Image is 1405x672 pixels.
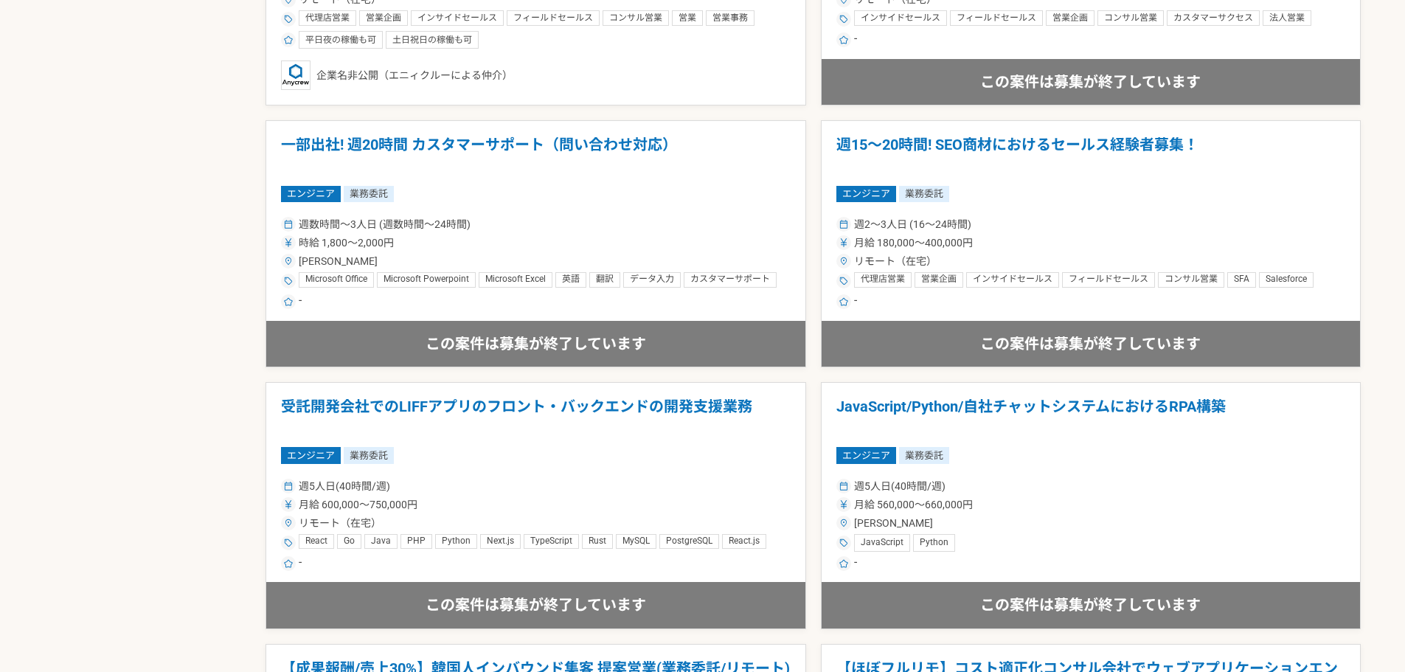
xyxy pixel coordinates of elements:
[305,536,327,547] span: React
[712,13,748,24] span: 営業事務
[530,536,572,547] span: TypeScript
[666,536,712,547] span: PostgreSQL
[284,482,293,491] img: ico_calendar-4541a85f.svg
[284,257,293,266] img: ico_location_pin-352ac629.svg
[822,321,1361,367] div: この案件は募集が終了しています
[384,274,469,285] span: Microsoft Powerpoint
[854,555,857,572] span: -
[854,254,937,269] span: リモート（在宅）
[1165,274,1218,285] span: コンサル営業
[861,274,905,285] span: 代理店営業
[344,447,394,463] span: 業務委託
[589,536,606,547] span: Rust
[630,274,674,285] span: データ入力
[1269,13,1305,24] span: 法人営業
[920,537,948,549] span: Python
[839,297,848,306] img: ico_star-c4f7eedc.svg
[822,59,1361,105] div: この案件は募集が終了しています
[281,60,311,90] img: logo_text_blue_01.png
[299,555,302,572] span: -
[836,447,896,463] span: エンジニア
[609,13,662,24] span: コンサル営業
[284,220,293,229] img: ico_calendar-4541a85f.svg
[487,536,514,547] span: Next.js
[299,516,381,531] span: リモート（在宅）
[836,186,896,202] span: エンジニア
[284,500,293,509] img: ico_currency_yen-76ea2c4c.svg
[839,238,848,247] img: ico_currency_yen-76ea2c4c.svg
[562,274,580,285] span: 英語
[839,257,848,266] img: ico_location_pin-352ac629.svg
[281,447,341,463] span: エンジニア
[861,537,903,549] span: JavaScript
[299,235,394,251] span: 時給 1,800〜2,000円
[284,559,293,568] img: ico_star-c4f7eedc.svg
[854,217,971,232] span: 週2〜3人日 (16〜24時間)
[299,31,383,49] div: 平日夜の稼働も可
[344,536,355,547] span: Go
[836,398,1346,435] h1: JavaScript/Python/自社チャットシステムにおけるRPA構築
[266,321,805,367] div: この案件は募集が終了しています
[371,536,391,547] span: Java
[281,60,791,90] div: 企業名非公開（エニィクルーによる仲介）
[839,220,848,229] img: ico_calendar-4541a85f.svg
[281,398,791,435] h1: 受託開発会社でのLIFFアプリのフロント・バックエンドの開発支援業務
[1052,13,1088,24] span: 営業企画
[284,538,293,547] img: ico_tag-f97210f0.svg
[305,13,350,24] span: 代理店営業
[281,186,341,202] span: エンジニア
[854,516,933,531] span: [PERSON_NAME]
[299,293,302,311] span: -
[839,277,848,285] img: ico_tag-f97210f0.svg
[1234,274,1249,285] span: SFA
[679,13,696,24] span: 営業
[1104,13,1157,24] span: コンサル営業
[839,500,848,509] img: ico_currency_yen-76ea2c4c.svg
[861,13,940,24] span: インサイドセールス
[690,274,770,285] span: カスタマーサポート
[921,274,957,285] span: 営業企画
[299,479,390,494] span: 週5人日(40時間/週)
[305,274,367,285] span: Microsoft Office
[299,217,471,232] span: 週数時間〜3人日 (週数時間〜24時間)
[366,13,401,24] span: 営業企画
[822,582,1361,628] div: この案件は募集が終了しています
[899,447,949,463] span: 業務委託
[299,254,378,269] span: [PERSON_NAME]
[839,559,848,568] img: ico_star-c4f7eedc.svg
[284,238,293,247] img: ico_currency_yen-76ea2c4c.svg
[854,31,857,49] span: -
[281,136,791,173] h1: 一部出社! 週20時間 カスタマーサポート（問い合わせ対応）
[957,13,1036,24] span: フィールドセールス
[407,536,426,547] span: PHP
[854,497,973,513] span: 月給 560,000〜660,000円
[854,293,857,311] span: -
[344,186,394,202] span: 業務委託
[1173,13,1253,24] span: カスタマーサクセス
[839,519,848,527] img: ico_location_pin-352ac629.svg
[854,235,973,251] span: 月給 180,000〜400,000円
[899,186,949,202] span: 業務委託
[839,15,848,24] img: ico_tag-f97210f0.svg
[284,519,293,527] img: ico_location_pin-352ac629.svg
[836,136,1346,173] h1: 週15〜20時間! SEO商材におけるセールス経験者募集！
[485,274,546,285] span: Microsoft Excel
[284,35,293,44] img: ico_star-c4f7eedc.svg
[442,536,471,547] span: Python
[386,31,479,49] div: 土日祝日の稼働も可
[513,13,593,24] span: フィールドセールス
[729,536,760,547] span: React.js
[839,482,848,491] img: ico_calendar-4541a85f.svg
[854,479,946,494] span: 週5人日(40時間/週)
[622,536,650,547] span: MySQL
[284,277,293,285] img: ico_tag-f97210f0.svg
[299,497,417,513] span: 月給 600,000〜750,000円
[1266,274,1307,285] span: Salesforce
[266,582,805,628] div: この案件は募集が終了しています
[839,35,848,44] img: ico_star-c4f7eedc.svg
[284,15,293,24] img: ico_tag-f97210f0.svg
[839,538,848,547] img: ico_tag-f97210f0.svg
[417,13,497,24] span: インサイドセールス
[973,274,1052,285] span: インサイドセールス
[596,274,614,285] span: 翻訳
